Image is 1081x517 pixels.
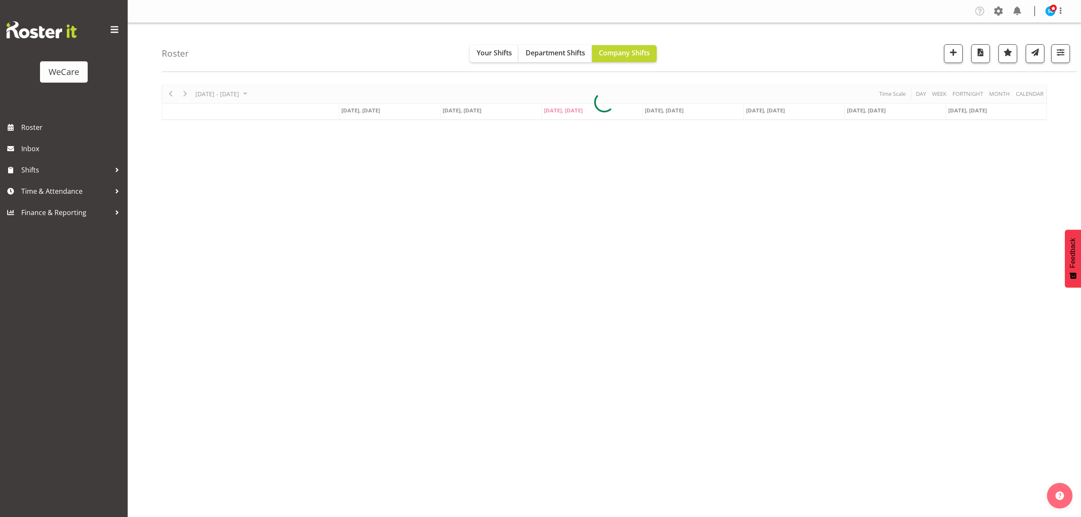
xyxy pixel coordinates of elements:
[477,48,512,57] span: Your Shifts
[526,48,585,57] span: Department Shifts
[21,164,111,176] span: Shifts
[470,45,519,62] button: Your Shifts
[21,206,111,219] span: Finance & Reporting
[21,121,123,134] span: Roster
[1051,44,1070,63] button: Filter Shifts
[599,48,650,57] span: Company Shifts
[971,44,990,63] button: Download a PDF of the roster according to the set date range.
[1055,491,1064,500] img: help-xxl-2.png
[1026,44,1044,63] button: Send a list of all shifts for the selected filtered period to all rostered employees.
[1069,238,1077,268] span: Feedback
[1065,230,1081,287] button: Feedback - Show survey
[592,45,657,62] button: Company Shifts
[49,66,79,78] div: WeCare
[6,21,77,38] img: Rosterit website logo
[519,45,592,62] button: Department Shifts
[1045,6,1055,16] img: sarah-lamont10911.jpg
[162,49,189,58] h4: Roster
[944,44,963,63] button: Add a new shift
[21,185,111,198] span: Time & Attendance
[998,44,1017,63] button: Highlight an important date within the roster.
[21,142,123,155] span: Inbox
